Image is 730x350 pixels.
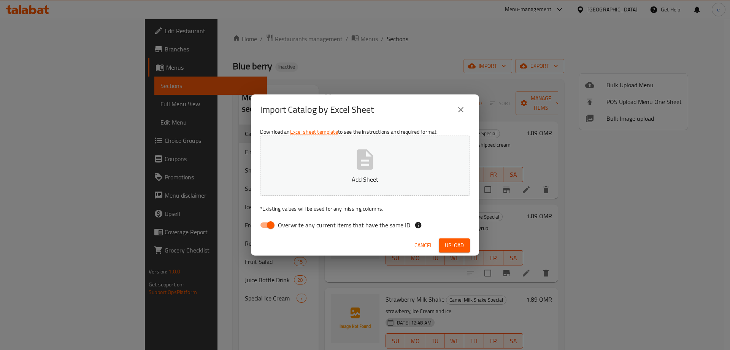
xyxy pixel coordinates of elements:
h2: Import Catalog by Excel Sheet [260,104,374,116]
p: Add Sheet [272,175,458,184]
p: Existing values will be used for any missing columns. [260,205,470,213]
button: Cancel [411,238,436,253]
span: Cancel [414,241,433,250]
button: Upload [439,238,470,253]
span: Overwrite any current items that have the same ID. [278,221,411,230]
span: Upload [445,241,464,250]
button: Add Sheet [260,136,470,196]
a: Excel sheet template [290,127,338,137]
svg: If the overwrite option isn't selected, then the items that match an existing ID will be ignored ... [414,221,422,229]
button: close [452,101,470,119]
div: Download an to see the instructions and required format. [251,125,479,235]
